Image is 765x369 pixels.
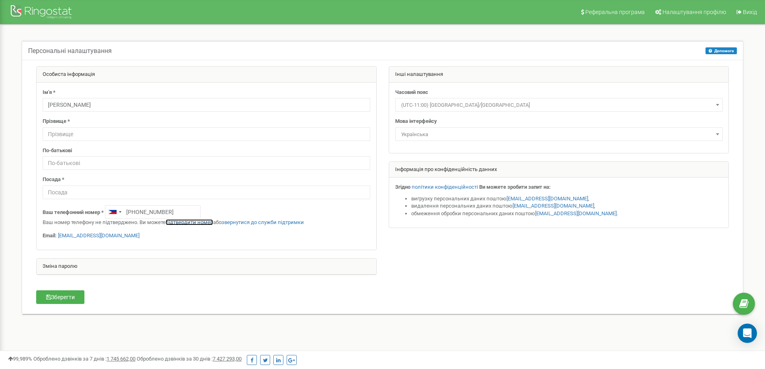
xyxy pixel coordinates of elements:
[395,184,410,190] strong: Згідно
[43,147,72,155] label: По-батькові
[398,129,720,140] span: Українська
[107,356,135,362] u: 1 745 662,00
[43,232,57,239] strong: Email:
[398,100,720,111] span: (UTC-11:00) Pacific/Midway
[43,118,70,125] label: Прізвище *
[395,89,428,96] label: Часовий пояс
[395,118,437,125] label: Мова інтерфейсу
[43,156,370,170] input: По-батькові
[58,232,139,239] a: [EMAIL_ADDRESS][DOMAIN_NAME]
[222,219,304,225] a: звернутися до служби підтримки
[43,219,370,226] p: Ваш номер телефону не підтверджено. Ви можете або
[738,324,757,343] div: Open Intercom Messenger
[8,356,32,362] span: 99,989%
[43,209,104,216] label: Ваш телефонний номер *
[43,89,55,96] label: Ім'я *
[513,203,594,209] a: [EMAIL_ADDRESS][DOMAIN_NAME]
[507,196,588,202] a: [EMAIL_ADDRESS][DOMAIN_NAME]
[411,195,723,203] li: вигрузку персональних даних поштою ,
[662,9,726,15] span: Налаштування профілю
[105,205,201,219] input: +1-800-555-55-55
[213,356,242,362] u: 7 427 293,00
[395,98,723,112] span: (UTC-11:00) Pacific/Midway
[36,290,84,304] button: Зберегти
[389,67,729,83] div: Інші налаштування
[585,9,645,15] span: Реферальна програма
[706,47,737,54] button: Допомога
[395,127,723,141] span: Українська
[411,210,723,218] li: обмеження обробки персональних даних поштою .
[33,356,135,362] span: Оброблено дзвінків за 7 днів :
[43,127,370,141] input: Прізвище
[28,47,112,55] h5: Персональні налаштування
[105,206,124,218] div: Telephone country code
[37,259,376,275] div: Зміна паролю
[412,184,478,190] a: політики конфіденційності
[43,176,64,183] label: Посада *
[535,210,617,216] a: [EMAIL_ADDRESS][DOMAIN_NAME]
[43,186,370,199] input: Посада
[166,219,213,225] a: підтвердити номер
[743,9,757,15] span: Вихід
[137,356,242,362] span: Оброблено дзвінків за 30 днів :
[37,67,376,83] div: Особиста інформація
[43,98,370,112] input: Ім'я
[389,162,729,178] div: Інформація про конфіденційність данних
[479,184,551,190] strong: Ви можете зробити запит на:
[411,202,723,210] li: видалення персональних даних поштою ,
